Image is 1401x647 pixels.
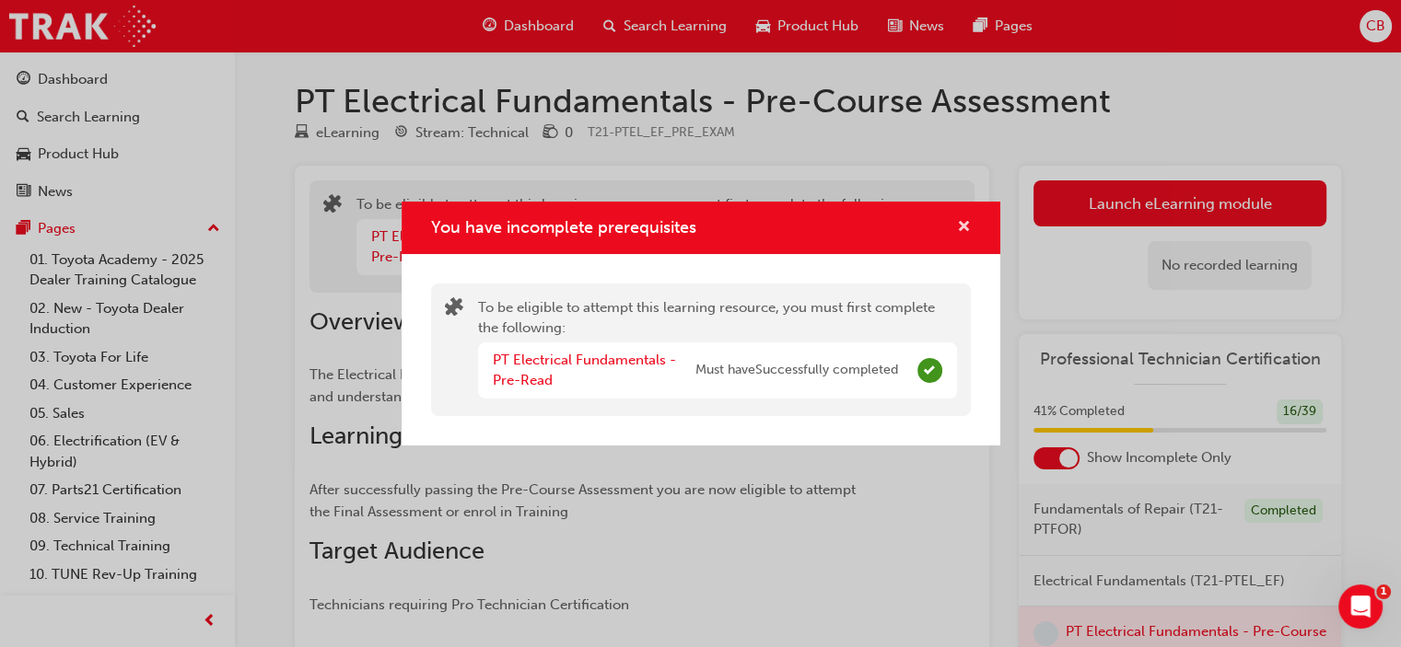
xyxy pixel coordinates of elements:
[478,297,957,402] div: To be eligible to attempt this learning resource, you must first complete the following:
[431,217,696,237] span: You have incomplete prerequisites
[957,220,971,237] span: cross-icon
[445,299,463,320] span: puzzle-icon
[402,202,1000,445] div: You have incomplete prerequisites
[957,216,971,239] button: cross-icon
[493,352,676,389] a: PT Electrical Fundamentals - Pre-Read
[1376,584,1391,599] span: 1
[1338,584,1383,629] iframe: Intercom live chat
[917,358,942,383] span: Complete
[695,360,898,381] span: Must have Successfully completed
